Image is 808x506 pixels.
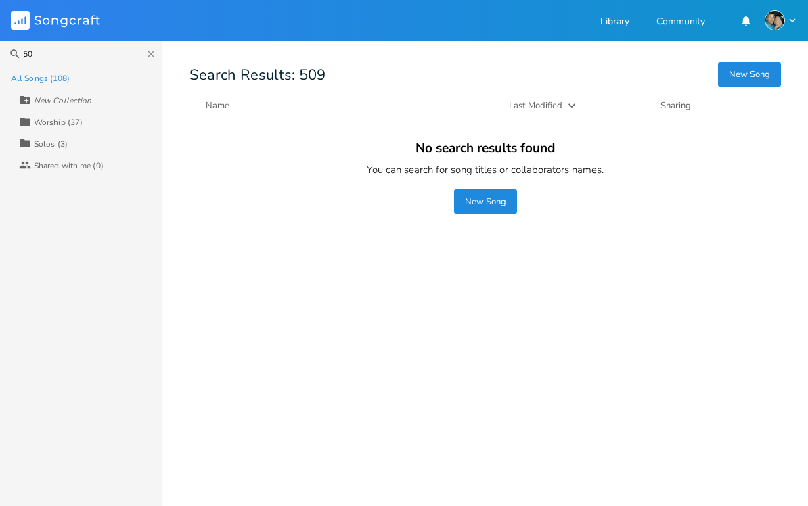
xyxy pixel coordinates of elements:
[189,68,781,83] div: Search Results: 509
[509,99,562,112] div: Last Modified
[206,99,493,112] button: Name
[600,17,629,28] a: Library
[509,99,644,112] button: Last Modified
[34,97,91,105] div: New Collection
[416,140,555,157] h3: No search results found
[660,99,742,112] div: Sharing
[34,118,83,127] div: Worship (37)
[11,74,70,83] div: All Songs (108)
[34,140,68,148] div: Solos (3)
[206,99,229,112] div: Name
[367,162,604,177] div: You can search for song titles or collaborators names.
[765,10,785,30] img: KLBC Worship Team
[34,162,104,170] div: Shared with me (0)
[718,62,781,87] button: New Song
[454,189,517,214] button: New Song
[656,17,705,28] a: Community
